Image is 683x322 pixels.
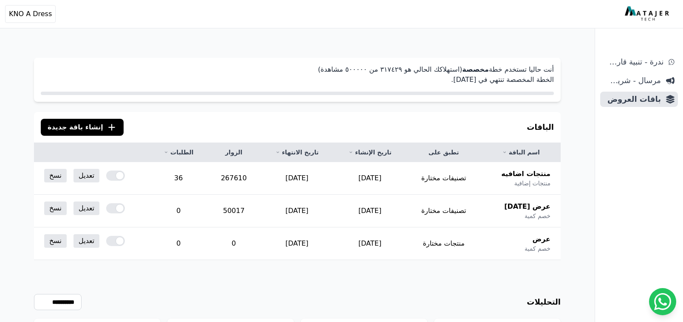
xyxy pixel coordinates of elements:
[73,202,99,215] a: تعديل
[41,64,554,85] p: أنت حاليا تستخدم خطة (استهلاكك الحالي هو ۳١٧٤٢٩ من ٥۰۰۰۰۰ مشاهدة) الخطة المخصصة تنتهي في [DATE].
[260,227,333,260] td: [DATE]
[604,75,661,87] span: مرسال - شريط دعاية
[491,148,550,157] a: اسم الباقة
[462,65,489,73] strong: مخصصة
[150,227,208,260] td: 0
[504,202,550,212] span: عرض [DATE]
[406,227,481,260] td: منتجات مختارة
[344,148,396,157] a: تاريخ الإنشاء
[260,195,333,227] td: [DATE]
[406,143,481,162] th: تطبق على
[207,227,260,260] td: 0
[207,162,260,195] td: 267610
[160,148,198,157] a: الطلبات
[625,6,671,22] img: MatajerTech Logo
[207,195,260,227] td: 50017
[48,122,103,132] span: إنشاء باقة جديدة
[604,93,661,105] span: باقات العروض
[525,212,550,220] span: خصم كمية
[333,162,406,195] td: [DATE]
[9,9,52,19] span: KNO A Dress
[207,143,260,162] th: الزوار
[73,234,99,248] a: تعديل
[406,162,481,195] td: تصنيفات مختارة
[5,5,56,23] button: KNO A Dress
[406,195,481,227] td: تصنيفات مختارة
[44,234,67,248] a: نسخ
[514,179,550,188] span: منتجات إضافية
[501,169,550,179] span: منتجات اضافيه
[525,244,550,253] span: خصم كمية
[44,169,67,182] a: نسخ
[333,195,406,227] td: [DATE]
[260,162,333,195] td: [DATE]
[41,119,124,136] button: إنشاء باقة جديدة
[73,169,99,182] a: تعديل
[527,296,561,308] h3: التحليلات
[150,162,208,195] td: 36
[271,148,323,157] a: تاريخ الانتهاء
[533,234,550,244] span: عرض
[604,56,663,68] span: ندرة - تنبية قارب علي النفاذ
[44,202,67,215] a: نسخ
[333,227,406,260] td: [DATE]
[150,195,208,227] td: 0
[527,121,554,133] h3: الباقات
